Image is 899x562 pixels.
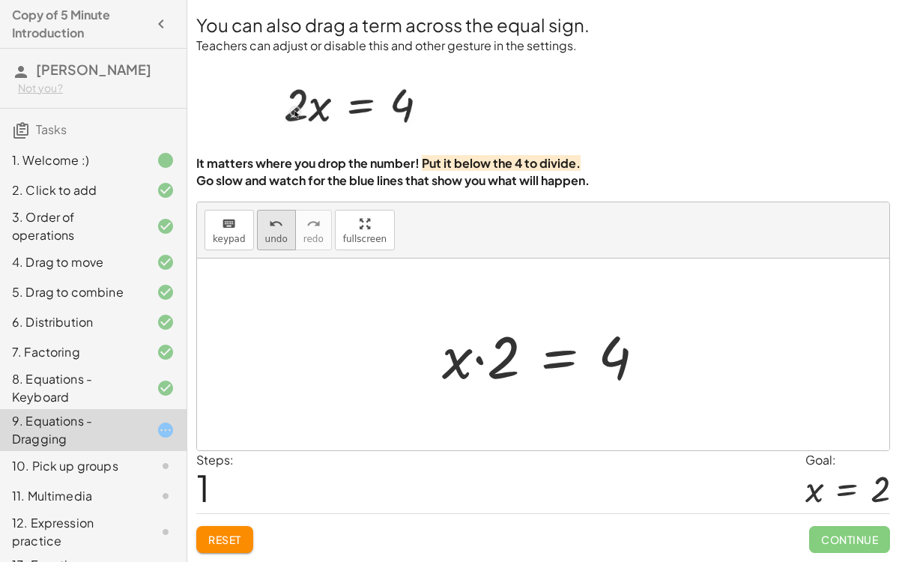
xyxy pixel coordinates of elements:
[12,151,133,169] div: 1. Welcome :)
[208,533,241,546] span: Reset
[157,487,175,505] i: Task not started.
[335,210,395,250] button: fullscreen
[222,215,236,233] i: keyboard
[196,172,590,188] strong: Go slow and watch for the blue lines that show you what will happen.
[157,313,175,331] i: Task finished and correct.
[196,452,234,468] label: Steps:
[12,457,133,475] div: 10. Pick up groups
[196,155,420,171] strong: It matters where you drop the number!
[295,210,332,250] button: redoredo
[12,283,133,301] div: 5. Drag to combine
[36,61,151,78] span: [PERSON_NAME]
[157,283,175,301] i: Task finished and correct.
[805,451,890,469] div: Goal:
[157,343,175,361] i: Task finished and correct.
[12,412,133,448] div: 9. Equations - Dragging
[205,210,254,250] button: keyboardkeypad
[157,181,175,199] i: Task finished and correct.
[213,234,246,244] span: keypad
[196,465,210,510] span: 1
[196,526,253,553] button: Reset
[422,155,581,171] strong: Put it below the 4 to divide.
[269,215,283,233] i: undo
[12,253,133,271] div: 4. Drag to move
[36,121,67,137] span: Tasks
[268,54,439,151] img: f04a247ee762580a19906ee7ff734d5e81d48765f791dad02b27e08effb4d988.webp
[196,12,890,37] h2: You can also drag a term across the equal sign.
[12,208,133,244] div: 3. Order of operations
[343,234,387,244] span: fullscreen
[12,181,133,199] div: 2. Click to add
[303,234,324,244] span: redo
[157,457,175,475] i: Task not started.
[265,234,288,244] span: undo
[157,151,175,169] i: Task finished.
[12,370,133,406] div: 8. Equations - Keyboard
[157,253,175,271] i: Task finished and correct.
[12,487,133,505] div: 11. Multimedia
[12,343,133,361] div: 7. Factoring
[18,81,175,96] div: Not you?
[257,210,296,250] button: undoundo
[306,215,321,233] i: redo
[157,379,175,397] i: Task finished and correct.
[157,523,175,541] i: Task not started.
[157,217,175,235] i: Task finished and correct.
[196,37,890,55] p: Teachers can adjust or disable this and other gesture in the settings.
[12,6,148,42] h4: Copy of 5 Minute Introduction
[12,514,133,550] div: 12. Expression practice
[12,313,133,331] div: 6. Distribution
[157,421,175,439] i: Task started.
